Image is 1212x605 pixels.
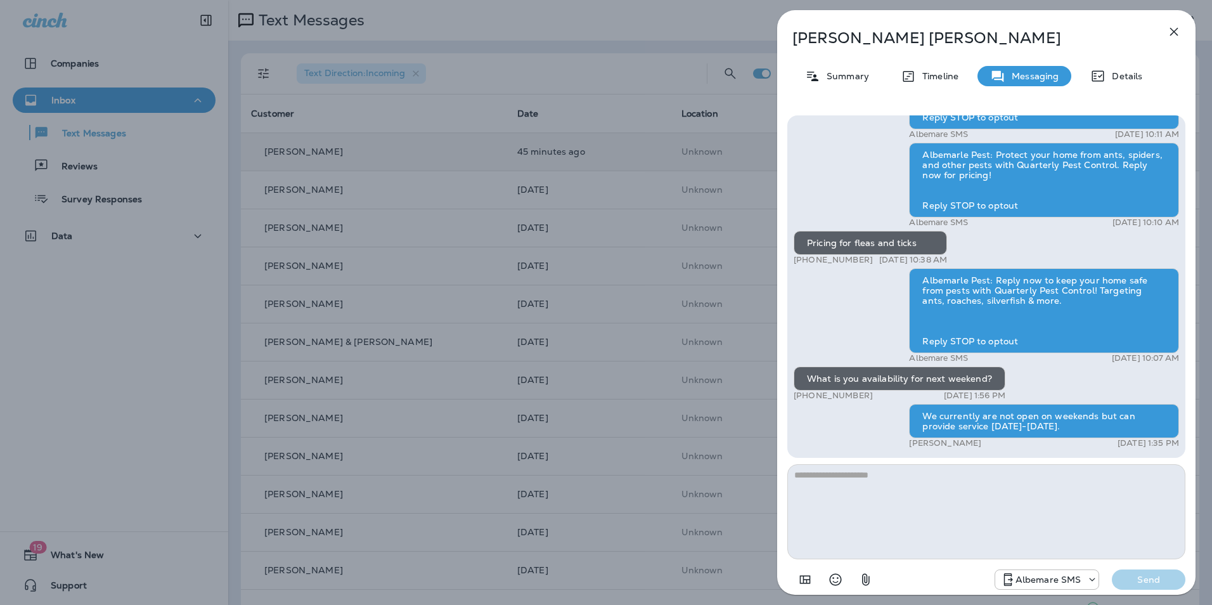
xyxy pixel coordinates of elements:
p: Messaging [1005,71,1059,81]
p: [DATE] 10:10 AM [1112,218,1179,228]
p: [PERSON_NAME] [909,438,981,448]
p: [PHONE_NUMBER] [794,391,873,401]
div: We currently are not open on weekends but can provide service [DATE]-[DATE]. [909,404,1179,438]
p: Albemare SMS [909,129,968,140]
div: Albemarle Pest: Reply now to keep your home safe from pests with Quarterly Pest Control! Targetin... [909,268,1179,353]
p: Albemare SMS [909,353,968,363]
p: Timeline [916,71,958,81]
p: Albemare SMS [909,218,968,228]
p: [DATE] 10:38 AM [879,255,947,265]
p: Albemare SMS [1015,575,1081,585]
div: Pricing for fleas and ticks [794,231,947,255]
button: Add in a premade template [792,567,818,592]
p: Summary [820,71,869,81]
p: Details [1106,71,1142,81]
p: [DATE] 10:07 AM [1112,353,1179,363]
div: Albemarle Pest: Protect your home from ants, spiders, and other pests with Quarterly Pest Control... [909,143,1179,218]
p: [DATE] 1:56 PM [944,391,1005,401]
div: +1 (252) 600-3555 [995,572,1099,587]
button: Select an emoji [823,567,848,592]
p: [PERSON_NAME] [PERSON_NAME] [792,29,1138,47]
div: What is you availability for next weekend? [794,367,1005,391]
p: [PHONE_NUMBER] [794,255,873,265]
p: [DATE] 10:11 AM [1115,129,1179,140]
p: [DATE] 1:35 PM [1118,438,1179,448]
